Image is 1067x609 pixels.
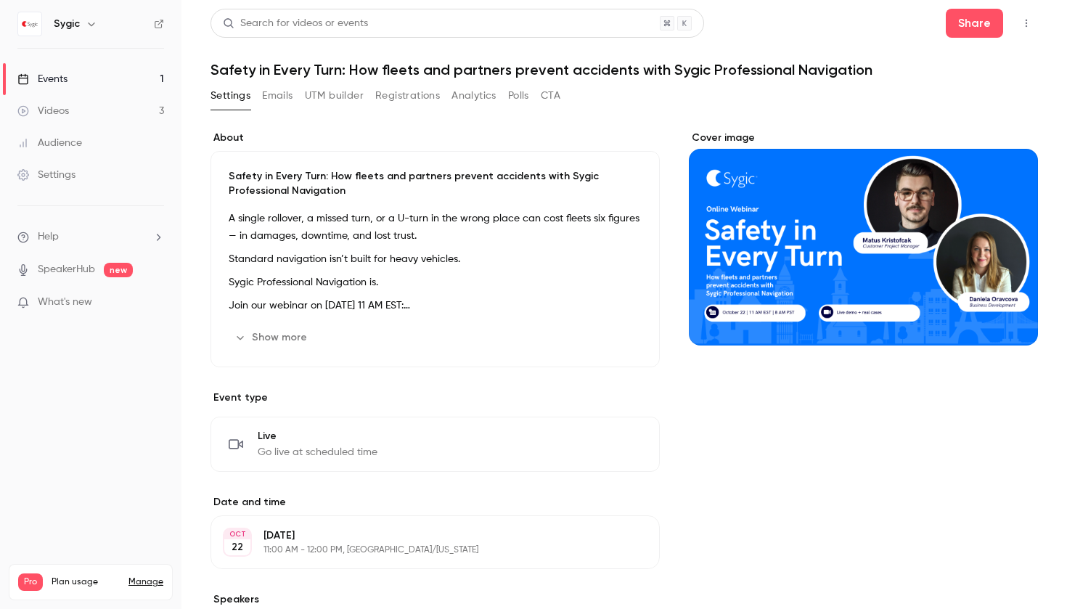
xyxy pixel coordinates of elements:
p: [DATE] [263,528,583,543]
label: About [210,131,660,145]
a: Manage [128,576,163,588]
button: Share [946,9,1003,38]
p: 11:00 AM - 12:00 PM, [GEOGRAPHIC_DATA]/[US_STATE] [263,544,583,556]
h1: Safety in Every Turn: How fleets and partners prevent accidents with Sygic Professional Navigation [210,61,1038,78]
div: Videos [17,104,69,118]
img: Sygic [18,12,41,36]
label: Date and time [210,495,660,510]
span: Live [258,429,377,444]
button: Show more [229,326,316,349]
p: 22 [232,540,243,555]
span: What's new [38,295,92,310]
span: Pro [18,573,43,591]
p: A single rollover, a missed turn, or a U-turn in the wrong place can cost fleets six figures — in... [229,210,642,245]
div: Settings [17,168,75,182]
h6: Sygic [54,17,80,31]
div: OCT [224,529,250,539]
iframe: Noticeable Trigger [147,296,164,309]
div: Audience [17,136,82,150]
button: Emails [262,84,293,107]
button: Settings [210,84,250,107]
p: Join our webinar on [DATE] 11 AM EST: [229,297,642,314]
p: Sygic Professional Navigation is. [229,274,642,291]
span: Help [38,229,59,245]
li: help-dropdown-opener [17,229,164,245]
button: Polls [508,84,529,107]
span: Plan usage [52,576,120,588]
p: Event type [210,391,660,405]
button: Registrations [375,84,440,107]
section: Cover image [689,131,1038,346]
span: Go live at scheduled time [258,445,377,459]
label: Cover image [689,131,1038,145]
a: SpeakerHub [38,262,95,277]
p: Safety in Every Turn: How fleets and partners prevent accidents with Sygic Professional Navigation [229,169,642,198]
div: Events [17,72,68,86]
p: Standard navigation isn’t built for heavy vehicles. [229,250,642,268]
button: CTA [541,84,560,107]
div: Search for videos or events [223,16,368,31]
button: Analytics [451,84,496,107]
button: UTM builder [305,84,364,107]
span: new [104,263,133,277]
label: Speakers [210,592,660,607]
